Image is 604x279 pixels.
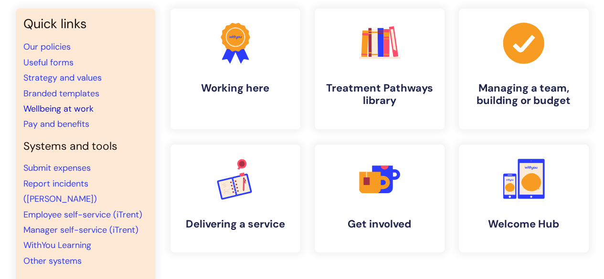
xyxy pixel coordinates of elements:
[170,145,300,252] a: Delivering a service
[466,82,581,107] h4: Managing a team, building or budget
[23,88,99,99] a: Branded templates
[23,16,148,31] h3: Quick links
[23,140,148,153] h4: Systems and tools
[23,239,91,251] a: WithYou Learning
[466,218,581,230] h4: Welcome Hub
[23,178,97,205] a: Report incidents ([PERSON_NAME])
[459,145,589,252] a: Welcome Hub
[322,82,437,107] h4: Treatment Pathways library
[322,218,437,230] h4: Get involved
[459,9,589,129] a: Managing a team, building or budget
[23,118,89,130] a: Pay and benefits
[23,57,74,68] a: Useful forms
[23,255,82,267] a: Other systems
[178,218,293,230] h4: Delivering a service
[23,72,102,83] a: Strategy and values
[170,9,300,129] a: Working here
[23,41,71,52] a: Our policies
[178,82,293,94] h4: Working here
[23,209,142,220] a: Employee self-service (iTrent)
[315,9,445,129] a: Treatment Pathways library
[315,145,445,252] a: Get involved
[23,103,94,114] a: Wellbeing at work
[23,224,138,236] a: Manager self-service (iTrent)
[23,162,91,174] a: Submit expenses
